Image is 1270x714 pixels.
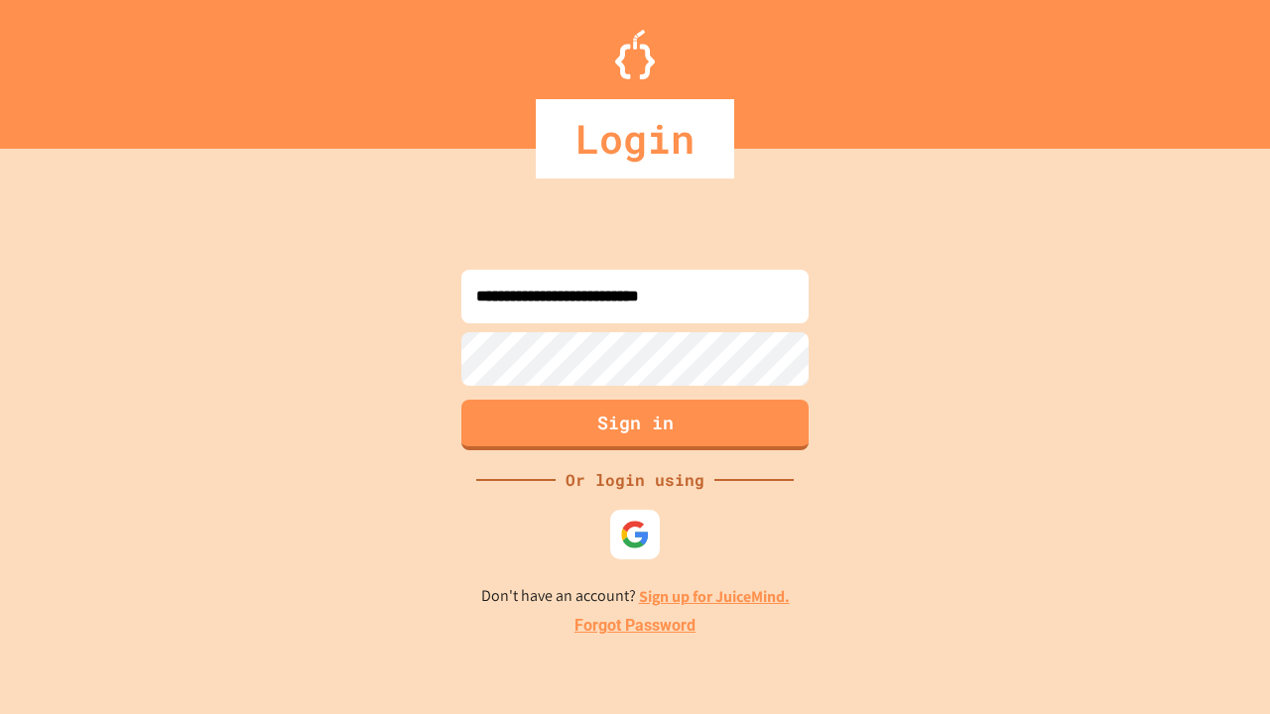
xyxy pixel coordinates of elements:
img: Logo.svg [615,30,655,79]
div: Login [536,99,734,178]
a: Forgot Password [574,614,696,638]
img: google-icon.svg [620,520,650,549]
button: Sign in [461,400,809,450]
a: Sign up for JuiceMind. [639,586,790,607]
p: Don't have an account? [481,584,790,609]
div: Or login using [556,468,714,492]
